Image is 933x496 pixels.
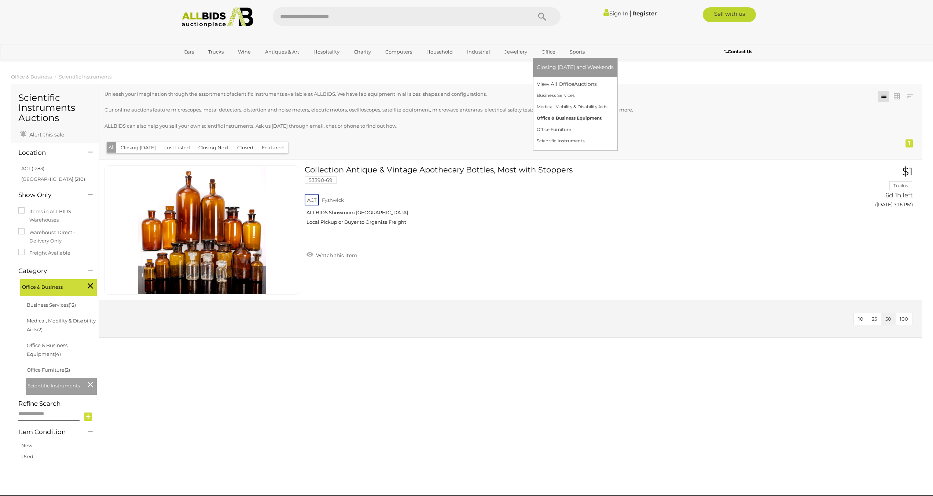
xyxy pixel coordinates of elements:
[900,316,908,322] span: 100
[55,351,61,357] span: (4)
[895,313,912,325] button: 100
[462,46,495,58] a: Industrial
[178,7,257,28] img: Allbids.com.au
[233,142,258,153] button: Closed
[885,316,891,322] span: 50
[872,316,877,322] span: 25
[537,46,560,58] a: Office
[18,93,91,123] h1: Scientific Instruments Auctions
[257,142,288,153] button: Featured
[65,367,70,373] span: (2)
[194,142,233,153] button: Closing Next
[18,249,70,257] label: Freight Available
[37,327,43,332] span: (2)
[18,128,66,139] a: Alert this sale
[21,442,32,448] a: New
[310,165,779,231] a: Collection Antique & Vintage Apothecary Bottles, Most with Stoppers 53390-69 ACT Fyshwick ALLBIDS...
[603,10,628,17] a: Sign In
[21,176,85,182] a: [GEOGRAPHIC_DATA] (210)
[867,313,881,325] button: 25
[233,46,256,58] a: Wine
[107,142,117,153] button: All
[565,46,589,58] a: Sports
[906,139,913,147] div: 1
[21,165,44,171] a: ACT (1283)
[18,149,77,156] h4: Location
[314,252,357,259] span: Watch this item
[500,46,532,58] a: Jewellery
[881,313,896,325] button: 50
[349,46,376,58] a: Charity
[18,207,91,225] label: Items in ALLBIDS Warehouses
[138,166,266,294] img: 53390-69a.jpg
[18,400,97,407] h4: Refine Search
[22,281,77,291] span: Office & Business
[260,46,304,58] a: Antiques & Art
[305,249,359,260] a: Watch this item
[629,9,631,17] span: |
[27,131,64,138] span: Alert this sale
[309,46,344,58] a: Hospitality
[18,192,77,198] h4: Show Only
[104,106,843,114] p: Our online auctions feature microscopes, metal detectors, distortion and noise meters, electric m...
[381,46,417,58] a: Computers
[104,122,843,130] p: ALLBIDS can also help you sell your own scientific instruments. Ask us [DATE] through email, chat...
[18,428,77,435] h4: Item Condition
[524,7,561,26] button: Search
[724,49,752,54] b: Contact Us
[179,46,199,58] a: Cars
[104,90,843,98] p: Unleash your imagination through the assortment of scientific instruments available at ALLBIDS. W...
[59,74,111,80] a: Scientific Instruments
[854,313,868,325] button: 10
[632,10,657,17] a: Register
[21,453,33,459] a: Used
[69,302,76,308] span: (12)
[179,58,240,70] a: [GEOGRAPHIC_DATA]
[27,342,67,357] a: Office & Business Equipment(4)
[160,142,194,153] button: Just Listed
[422,46,458,58] a: Household
[27,318,96,332] a: Medical, Mobility & Disability Aids(2)
[790,165,915,211] a: $1 Troilus 6d 1h left ([DATE] 7:16 PM)
[203,46,228,58] a: Trucks
[703,7,756,22] a: Sell with us
[27,367,70,373] a: Office Furniture(2)
[116,142,160,153] button: Closing [DATE]
[724,48,754,56] a: Contact Us
[18,267,77,274] h4: Category
[18,228,91,245] label: Warehouse Direct - Delivery Only
[27,302,76,308] a: Business Services(12)
[27,380,82,390] span: Scientific Instruments
[11,74,52,80] a: Office & Business
[858,316,863,322] span: 10
[902,165,913,178] span: $1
